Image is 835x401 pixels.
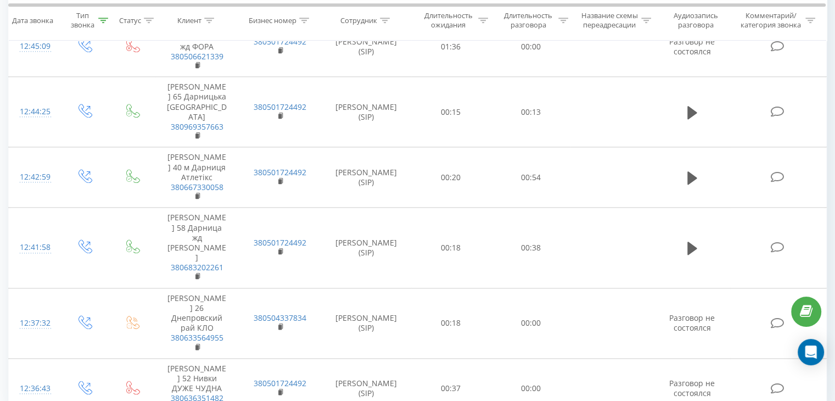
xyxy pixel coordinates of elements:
[254,237,306,248] a: 380501724492
[411,288,491,358] td: 00:18
[20,313,49,334] div: 12:37:32
[254,167,306,177] a: 380501724492
[491,288,570,358] td: 00:00
[155,16,238,77] td: [PERSON_NAME] 48 Дарница жд ФОРА
[491,77,570,147] td: 00:13
[421,12,476,30] div: Длительность ожидания
[738,12,803,30] div: Комментарий/категория звонка
[491,16,570,77] td: 00:00
[171,182,223,192] a: 380667330058
[20,166,49,188] div: 12:42:59
[581,12,638,30] div: Название схемы переадресации
[501,12,556,30] div: Длительность разговора
[12,16,53,25] div: Дата звонка
[171,332,223,343] a: 380633564955
[171,51,223,62] a: 380506621339
[322,208,411,288] td: [PERSON_NAME] (SIP)
[798,339,824,365] div: Open Intercom Messenger
[322,77,411,147] td: [PERSON_NAME] (SIP)
[249,16,296,25] div: Бизнес номер
[20,378,49,399] div: 12:36:43
[411,147,491,208] td: 00:20
[20,237,49,258] div: 12:41:58
[155,208,238,288] td: [PERSON_NAME] 58 Дарница жд [PERSON_NAME]
[491,208,570,288] td: 00:38
[69,12,95,30] div: Тип звонка
[155,147,238,208] td: [PERSON_NAME] 40 м Дарниця Атлетікс
[491,147,570,208] td: 00:54
[155,288,238,358] td: [PERSON_NAME] 26 Днепровский рай КЛО
[411,208,491,288] td: 00:18
[669,36,715,57] span: Разговор не состоялся
[322,16,411,77] td: [PERSON_NAME] (SIP)
[411,77,491,147] td: 00:15
[177,16,201,25] div: Клиент
[669,378,715,398] span: Разговор не состоялся
[340,16,377,25] div: Сотрудник
[171,262,223,272] a: 380683202261
[411,16,491,77] td: 01:36
[155,77,238,147] td: [PERSON_NAME] 65 Дарницька [GEOGRAPHIC_DATA]
[171,121,223,132] a: 380969357663
[254,36,306,47] a: 380501724492
[254,378,306,388] a: 380501724492
[20,36,49,57] div: 12:45:09
[322,147,411,208] td: [PERSON_NAME] (SIP)
[322,288,411,358] td: [PERSON_NAME] (SIP)
[254,102,306,112] a: 380501724492
[254,313,306,323] a: 380504337834
[20,101,49,122] div: 12:44:25
[664,12,728,30] div: Аудиозапись разговора
[119,16,141,25] div: Статус
[669,313,715,333] span: Разговор не состоялся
